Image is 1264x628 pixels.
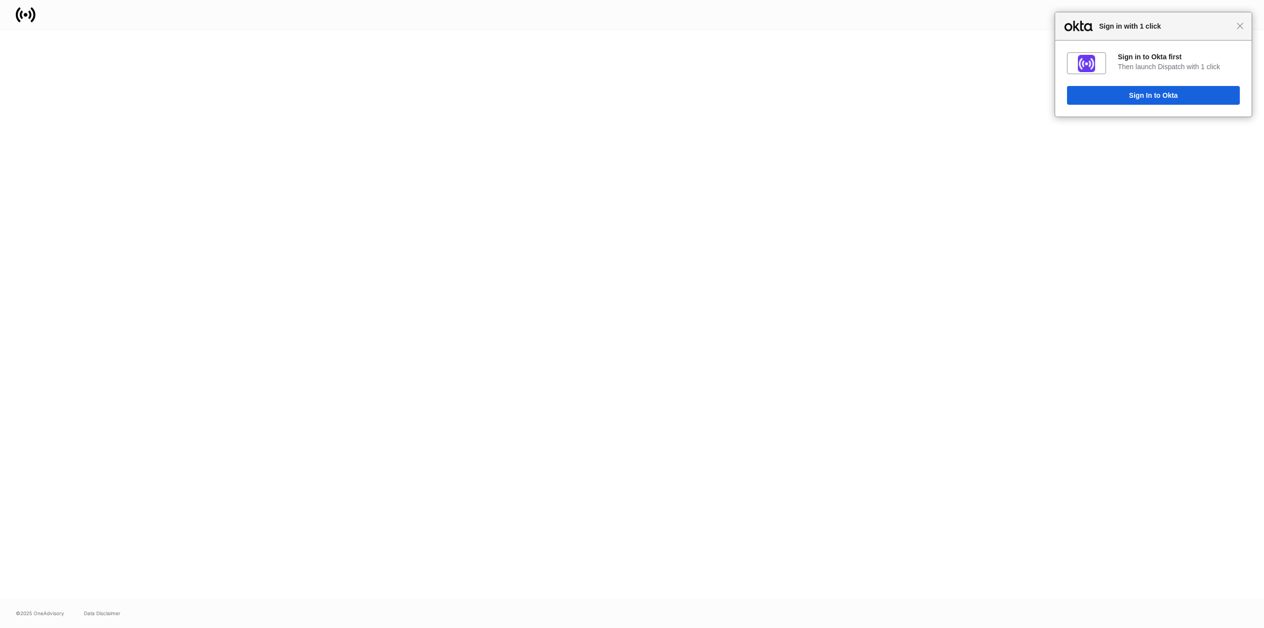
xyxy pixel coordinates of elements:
span: Sign in with 1 click [1094,20,1236,32]
div: Then launch Dispatch with 1 click [1118,62,1240,71]
span: © 2025 OneAdvisory [16,609,64,617]
button: Sign In to Okta [1067,86,1240,105]
span: Close [1236,22,1244,30]
div: Sign in to Okta first [1118,52,1240,61]
a: Data Disclaimer [84,609,120,617]
img: fs01jxrofoggULhDH358 [1078,55,1095,72]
